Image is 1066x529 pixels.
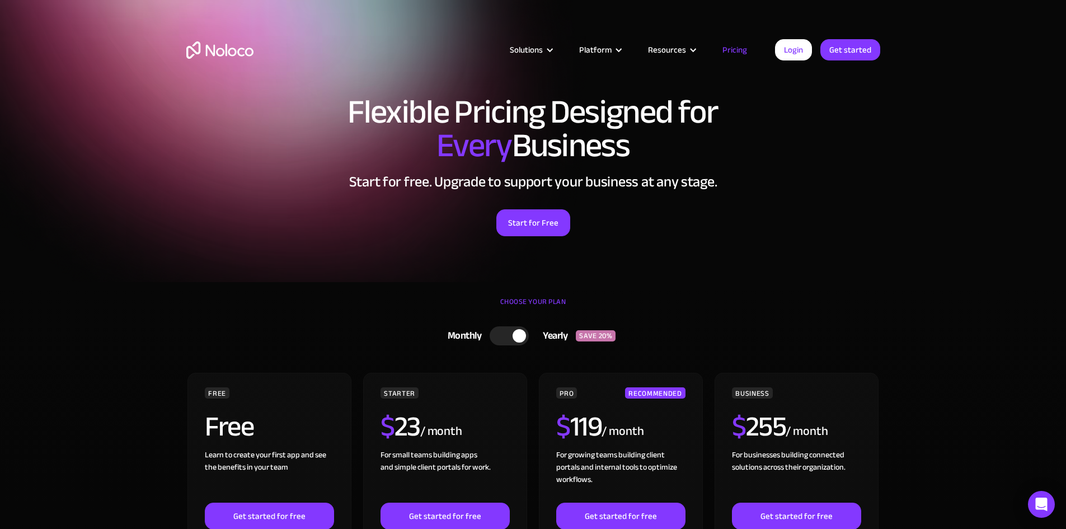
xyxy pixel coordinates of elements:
div: STARTER [381,387,418,399]
div: CHOOSE YOUR PLAN [186,293,880,321]
h2: 23 [381,413,420,441]
div: Open Intercom Messenger [1028,491,1055,518]
h2: 255 [732,413,786,441]
div: BUSINESS [732,387,772,399]
h2: Free [205,413,253,441]
a: Start for Free [496,209,570,236]
span: $ [732,400,746,453]
div: FREE [205,387,229,399]
h1: Flexible Pricing Designed for Business [186,95,880,162]
div: Solutions [496,43,565,57]
a: Login [775,39,812,60]
span: $ [381,400,395,453]
span: $ [556,400,570,453]
div: PRO [556,387,577,399]
div: For growing teams building client portals and internal tools to optimize workflows. [556,449,685,503]
span: Every [436,114,512,177]
div: Monthly [434,327,490,344]
a: Get started [820,39,880,60]
a: home [186,41,253,59]
div: / month [420,423,462,441]
div: Platform [579,43,612,57]
h2: 119 [556,413,602,441]
div: / month [602,423,644,441]
div: For businesses building connected solutions across their organization. ‍ [732,449,861,503]
div: RECOMMENDED [625,387,685,399]
div: Resources [634,43,708,57]
div: / month [786,423,828,441]
div: For small teams building apps and simple client portals for work. ‍ [381,449,509,503]
div: Learn to create your first app and see the benefits in your team ‍ [205,449,334,503]
div: Yearly [529,327,576,344]
a: Pricing [708,43,761,57]
h2: Start for free. Upgrade to support your business at any stage. [186,174,880,190]
div: SAVE 20% [576,330,616,341]
div: Resources [648,43,686,57]
div: Platform [565,43,634,57]
div: Solutions [510,43,543,57]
